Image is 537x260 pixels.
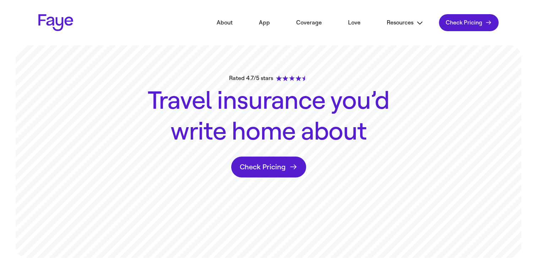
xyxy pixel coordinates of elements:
a: Faye Logo [38,14,73,31]
span: Check Pricing [240,163,286,171]
a: App [248,15,281,30]
a: Coverage [286,15,332,30]
a: About [206,15,243,30]
a: Love [337,15,371,30]
div: Rated 4.7/5 stars [229,74,308,83]
a: Check Pricing [439,14,499,31]
span: Check Pricing [446,19,482,26]
h1: Travel insurance you’d write home about [141,85,396,147]
button: Resources [376,15,434,31]
a: Check Pricing [231,157,306,177]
